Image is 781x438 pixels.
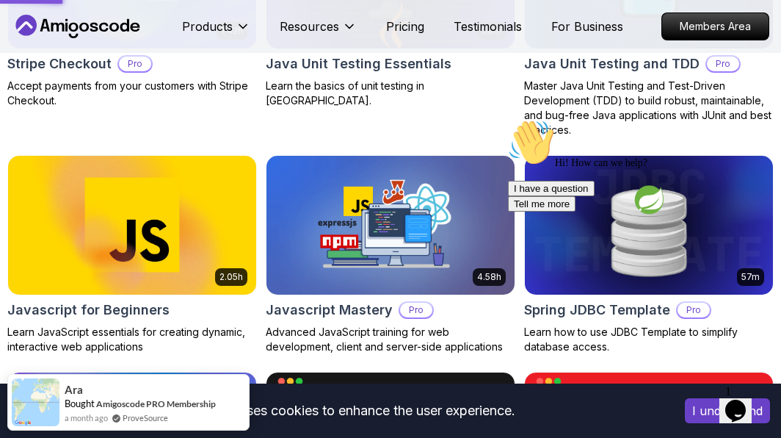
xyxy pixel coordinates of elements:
[182,18,250,47] button: Products
[662,13,769,40] p: Members Area
[6,68,92,83] button: I have a question
[11,395,663,427] div: This website uses cookies to enhance the user experience.
[12,378,59,426] img: provesource social proof notification image
[6,6,53,53] img: :wave:
[400,303,432,317] p: Pro
[266,325,515,354] p: Advanced JavaScript training for web development, client and server-side applications
[266,54,451,74] h2: Java Unit Testing Essentials
[386,18,424,35] a: Pricing
[266,79,515,108] p: Learn the basics of unit testing in [GEOGRAPHIC_DATA].
[551,18,623,35] a: For Business
[280,18,339,35] p: Resources
[454,18,522,35] a: Testimonials
[96,398,216,409] a: Amigoscode PRO Membership
[685,398,770,423] button: Accept cookies
[7,325,257,354] p: Learn JavaScript essentials for creating dynamic, interactive web applications
[182,18,233,35] p: Products
[65,412,108,424] span: a month ago
[65,398,95,409] span: Bought
[123,412,168,424] a: ProveSource
[6,6,270,98] div: 👋Hi! How can we help?I have a questionTell me more
[7,300,170,320] h2: Javascript for Beginners
[719,379,766,423] iframe: chat widget
[477,271,501,283] p: 4.58h
[7,155,257,354] a: Javascript for Beginners card2.05hJavascript for BeginnersLearn JavaScript essentials for creatin...
[266,156,515,295] img: Javascript Mastery card
[707,57,739,71] p: Pro
[6,44,145,55] span: Hi! How can we help?
[661,12,769,40] a: Members Area
[119,57,151,71] p: Pro
[7,54,112,74] h2: Stripe Checkout
[8,156,256,295] img: Javascript for Beginners card
[502,113,766,372] iframe: chat widget
[266,300,393,320] h2: Javascript Mastery
[524,79,774,137] p: Master Java Unit Testing and Test-Driven Development (TDD) to build robust, maintainable, and bug...
[7,79,257,108] p: Accept payments from your customers with Stripe Checkout.
[219,271,243,283] p: 2.05h
[6,83,73,98] button: Tell me more
[65,384,83,396] span: Ara
[524,54,700,74] h2: Java Unit Testing and TDD
[280,18,357,47] button: Resources
[266,155,515,354] a: Javascript Mastery card4.58hJavascript MasteryProAdvanced JavaScript training for web development...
